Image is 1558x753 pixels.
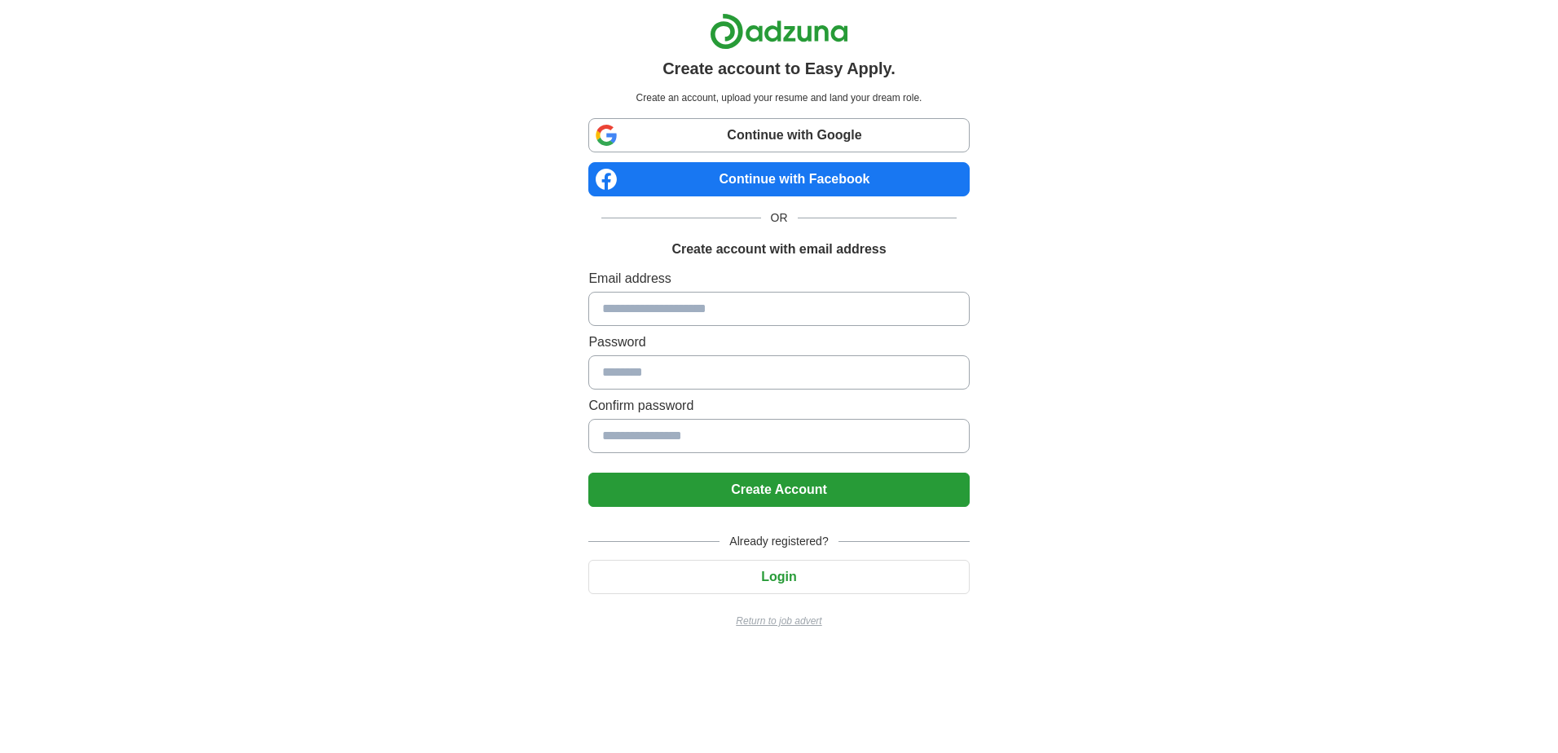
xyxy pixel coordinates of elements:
img: Adzuna logo [710,13,848,50]
span: Already registered? [720,533,838,550]
button: Create Account [588,473,969,507]
h1: Create account to Easy Apply. [662,56,896,81]
a: Continue with Facebook [588,162,969,196]
label: Confirm password [588,396,969,416]
a: Return to job advert [588,614,969,628]
label: Password [588,332,969,352]
a: Continue with Google [588,118,969,152]
a: Login [588,570,969,583]
p: Create an account, upload your resume and land your dream role. [592,90,966,105]
button: Login [588,560,969,594]
span: OR [761,209,798,227]
label: Email address [588,269,969,288]
h1: Create account with email address [671,240,886,259]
